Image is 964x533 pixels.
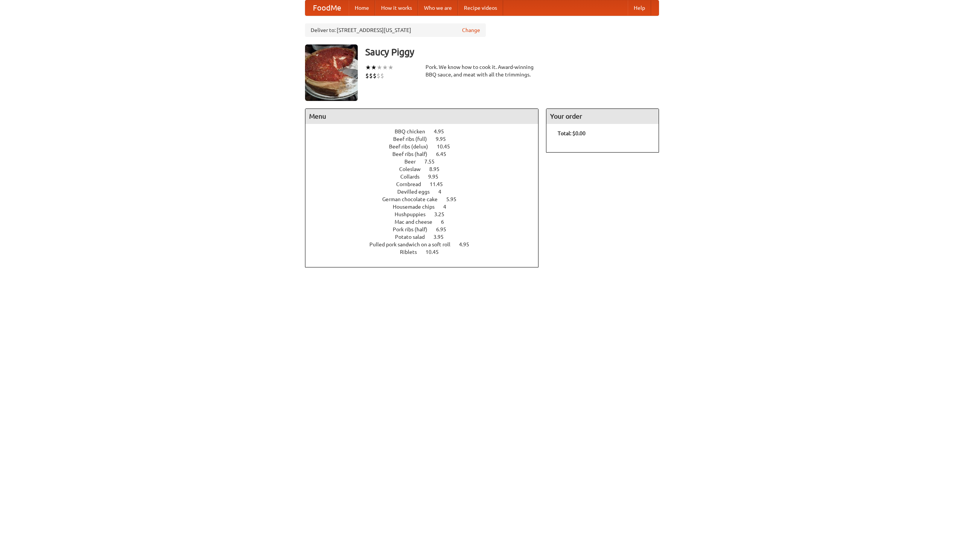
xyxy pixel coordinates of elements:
span: 10.45 [437,144,458,150]
span: Devilled eggs [397,189,437,195]
span: 9.95 [436,136,453,142]
li: $ [380,72,384,80]
span: 10.45 [426,249,446,255]
a: Potato salad 3.95 [395,234,458,240]
img: angular.jpg [305,44,358,101]
a: Recipe videos [458,0,503,15]
a: Housemade chips 4 [393,204,460,210]
span: 7.55 [424,159,442,165]
li: ★ [371,63,377,72]
span: Mac and cheese [395,219,440,225]
span: Cornbread [396,181,429,187]
li: ★ [382,63,388,72]
span: 6 [441,219,451,225]
a: Pulled pork sandwich on a soft roll 4.95 [369,241,483,247]
a: Riblets 10.45 [400,249,453,255]
span: 6.95 [436,226,454,232]
li: $ [369,72,373,80]
span: 3.25 [434,211,452,217]
a: Beer 7.55 [404,159,448,165]
div: Pork. We know how to cook it. Award-winning BBQ sauce, and meat with all the trimmings. [426,63,538,78]
span: Coleslaw [399,166,428,172]
a: Coleslaw 8.95 [399,166,453,172]
a: Beef ribs (full) 9.95 [393,136,460,142]
span: 8.95 [429,166,447,172]
li: $ [377,72,380,80]
h3: Saucy Piggy [365,44,659,60]
a: Mac and cheese 6 [395,219,458,225]
span: Beer [404,159,423,165]
span: Riblets [400,249,424,255]
li: ★ [365,63,371,72]
a: FoodMe [305,0,349,15]
a: Change [462,26,480,34]
span: Hushpuppies [395,211,433,217]
li: ★ [377,63,382,72]
li: ★ [388,63,394,72]
span: Beef ribs (half) [392,151,435,157]
span: 4.95 [459,241,477,247]
span: Beef ribs (delux) [389,144,436,150]
span: 11.45 [430,181,450,187]
a: Cornbread 11.45 [396,181,457,187]
a: Beef ribs (half) 6.45 [392,151,460,157]
span: Collards [400,174,427,180]
a: Collards 9.95 [400,174,452,180]
span: 3.95 [433,234,451,240]
span: 4 [443,204,454,210]
span: 4.95 [434,128,451,134]
a: Hushpuppies 3.25 [395,211,458,217]
div: Deliver to: [STREET_ADDRESS][US_STATE] [305,23,486,37]
span: 5.95 [446,196,464,202]
span: 4 [438,189,449,195]
li: $ [365,72,369,80]
li: $ [373,72,377,80]
span: Beef ribs (full) [393,136,435,142]
a: Beef ribs (delux) 10.45 [389,144,464,150]
a: Help [628,0,651,15]
span: Housemade chips [393,204,442,210]
h4: Menu [305,109,538,124]
a: Who we are [418,0,458,15]
span: Potato salad [395,234,432,240]
a: Devilled eggs 4 [397,189,455,195]
a: Pork ribs (half) 6.95 [393,226,460,232]
a: Home [349,0,375,15]
span: Pulled pork sandwich on a soft roll [369,241,458,247]
b: Total: $0.00 [558,130,586,136]
a: German chocolate cake 5.95 [382,196,470,202]
span: 6.45 [436,151,454,157]
span: BBQ chicken [395,128,433,134]
span: 9.95 [428,174,446,180]
a: BBQ chicken 4.95 [395,128,458,134]
h4: Your order [546,109,659,124]
span: German chocolate cake [382,196,445,202]
span: Pork ribs (half) [393,226,435,232]
a: How it works [375,0,418,15]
